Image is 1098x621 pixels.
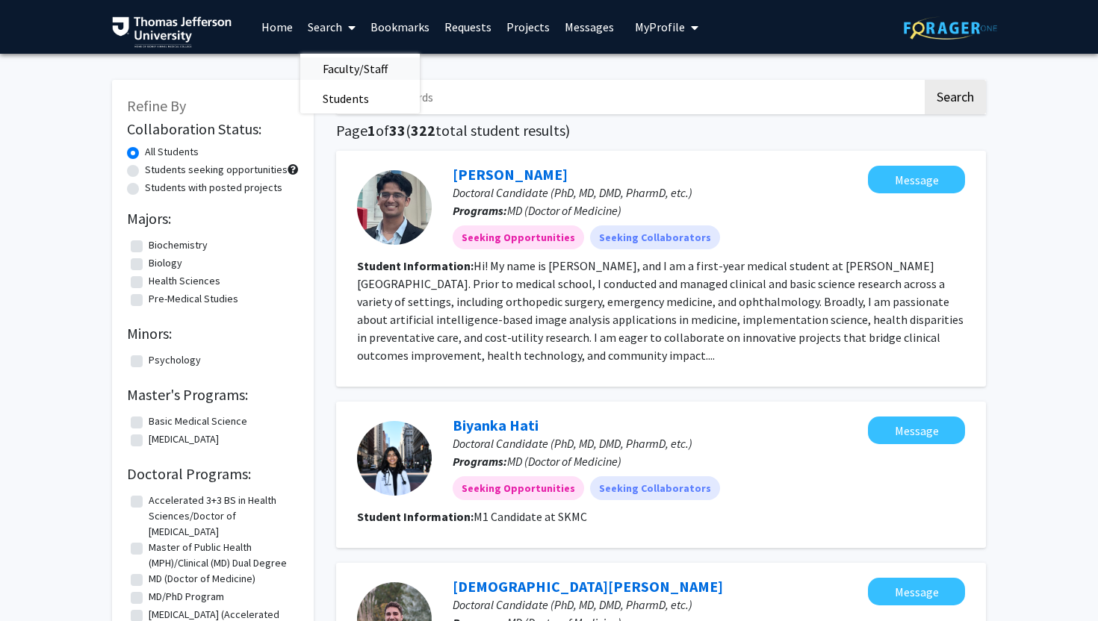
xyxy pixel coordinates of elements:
span: Faculty/Staff [300,54,410,84]
label: Biochemistry [149,237,208,253]
label: Basic Medical Science [149,414,247,429]
label: Health Sciences [149,273,220,289]
span: Doctoral Candidate (PhD, MD, DMD, PharmD, etc.) [453,185,692,200]
label: Biology [149,255,182,271]
span: Refine By [127,96,186,115]
mat-chip: Seeking Opportunities [453,476,584,500]
mat-chip: Seeking Collaborators [590,225,720,249]
span: MD (Doctor of Medicine) [507,454,621,469]
a: [PERSON_NAME] [453,165,568,184]
a: Bookmarks [363,1,437,53]
label: All Students [145,144,199,160]
h2: Majors: [127,210,299,228]
a: Faculty/Staff [300,57,420,80]
span: Doctoral Candidate (PhD, MD, DMD, PharmD, etc.) [453,436,692,451]
button: Search [925,80,986,114]
label: MD (Doctor of Medicine) [149,571,255,587]
mat-chip: Seeking Collaborators [590,476,720,500]
b: Student Information: [357,258,474,273]
b: Programs: [453,203,507,218]
span: 322 [411,121,435,140]
a: Requests [437,1,499,53]
span: Doctoral Candidate (PhD, MD, DMD, PharmD, etc.) [453,597,692,612]
h2: Collaboration Status: [127,120,299,138]
iframe: Chat [11,554,63,610]
a: Home [254,1,300,53]
label: Psychology [149,352,201,368]
input: Search Keywords [336,80,922,114]
span: 1 [367,121,376,140]
span: Students [300,84,391,113]
span: My Profile [635,19,685,34]
a: Search [300,1,363,53]
span: MD (Doctor of Medicine) [507,203,621,218]
a: Biyanka Hati [453,416,539,434]
a: Students [300,87,420,110]
a: Projects [499,1,557,53]
mat-chip: Seeking Opportunities [453,225,584,249]
b: Student Information: [357,509,474,524]
button: Message Christian Godfrey [868,578,965,605]
button: Message Biyanka Hati [868,416,965,444]
span: 33 [389,121,406,140]
b: Programs: [453,454,507,469]
label: Students with posted projects [145,180,282,196]
a: Messages [557,1,621,53]
fg-read-more: Hi! My name is [PERSON_NAME], and I am a first-year medical student at [PERSON_NAME][GEOGRAPHIC_D... [357,258,964,363]
label: [MEDICAL_DATA] [149,431,219,447]
label: Students seeking opportunities [145,162,288,178]
a: [DEMOGRAPHIC_DATA][PERSON_NAME] [453,577,723,596]
label: Pre-Medical Studies [149,291,238,307]
h2: Master's Programs: [127,386,299,404]
label: Accelerated 3+3 BS in Health Sciences/Doctor of [MEDICAL_DATA] [149,493,295,540]
h2: Doctoral Programs: [127,465,299,483]
label: MD/PhD Program [149,589,224,605]
img: ForagerOne Logo [904,16,997,40]
h2: Minors: [127,325,299,343]
img: Thomas Jefferson University Logo [112,16,232,48]
h1: Page of ( total student results) [336,122,986,140]
button: Message Viraj Deshpande [868,166,965,193]
fg-read-more: M1 Candidate at SKMC [474,509,587,524]
label: Master of Public Health (MPH)/Clinical (MD) Dual Degree [149,540,295,571]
